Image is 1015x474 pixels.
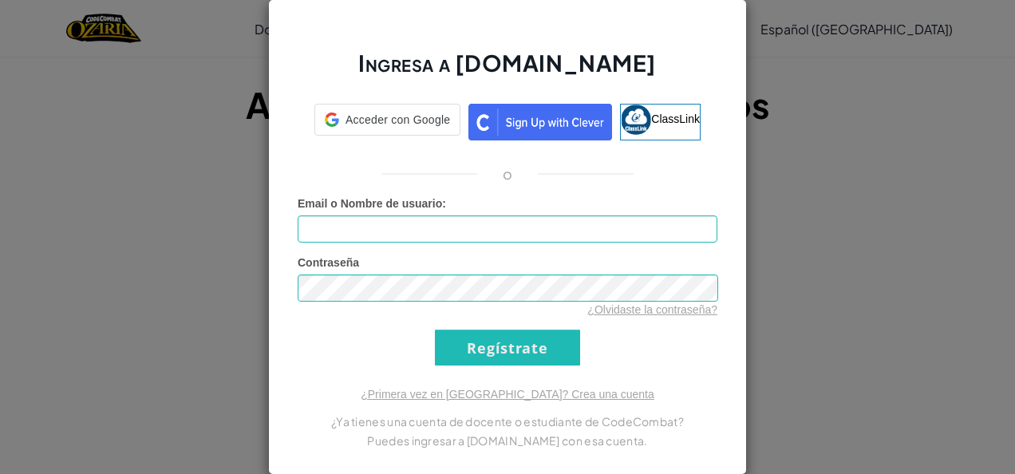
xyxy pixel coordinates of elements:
span: Email o Nombre de usuario [298,197,442,210]
a: ¿Primera vez en [GEOGRAPHIC_DATA]? Crea una cuenta [361,388,654,401]
img: clever_sso_button@2x.png [468,104,612,140]
span: ClassLink [651,113,700,125]
p: Puedes ingresar a [DOMAIN_NAME] con esa cuenta. [298,431,717,450]
span: Contraseña [298,256,359,269]
span: Acceder con Google [346,112,450,128]
p: o [503,164,512,184]
img: classlink-logo-small.png [621,105,651,135]
a: Acceder con Google [314,104,460,140]
div: Acceder con Google [314,104,460,136]
input: Regístrate [435,330,580,365]
p: ¿Ya tienes una cuenta de docente o estudiante de CodeCombat? [298,412,717,431]
label: : [298,196,446,211]
a: ¿Olvidaste la contraseña? [587,303,717,316]
h2: Ingresa a [DOMAIN_NAME] [298,48,717,94]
